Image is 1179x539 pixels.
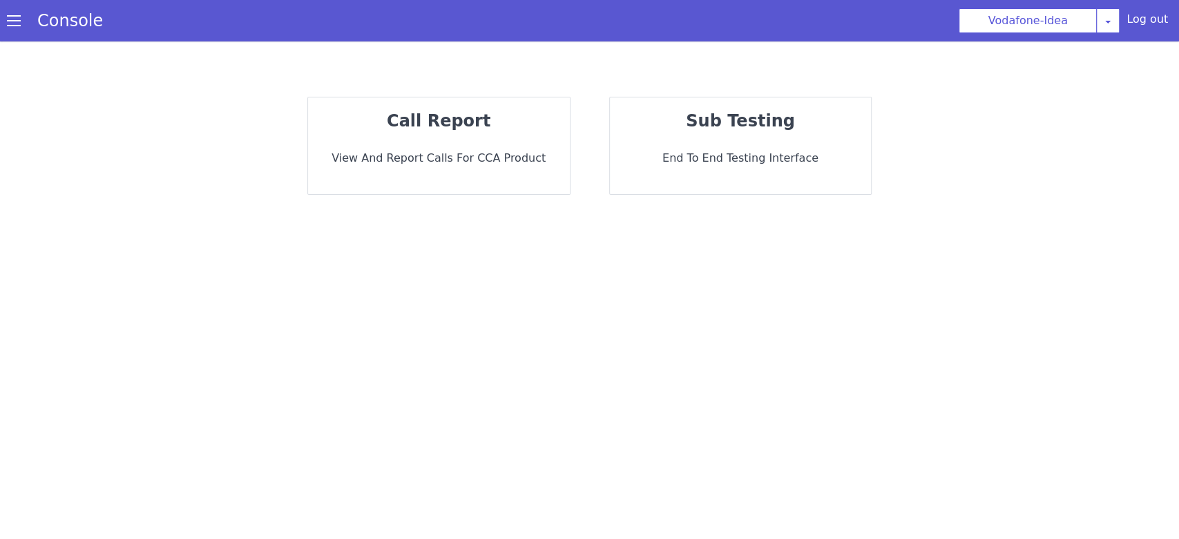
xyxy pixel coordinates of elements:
[959,8,1097,33] button: Vodafone-Idea
[1127,11,1168,33] div: Log out
[686,111,795,131] strong: sub testing
[21,11,119,30] a: Console
[319,150,559,167] p: View and report calls for CCA Product
[621,150,861,167] p: End to End Testing Interface
[387,111,490,131] strong: call report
